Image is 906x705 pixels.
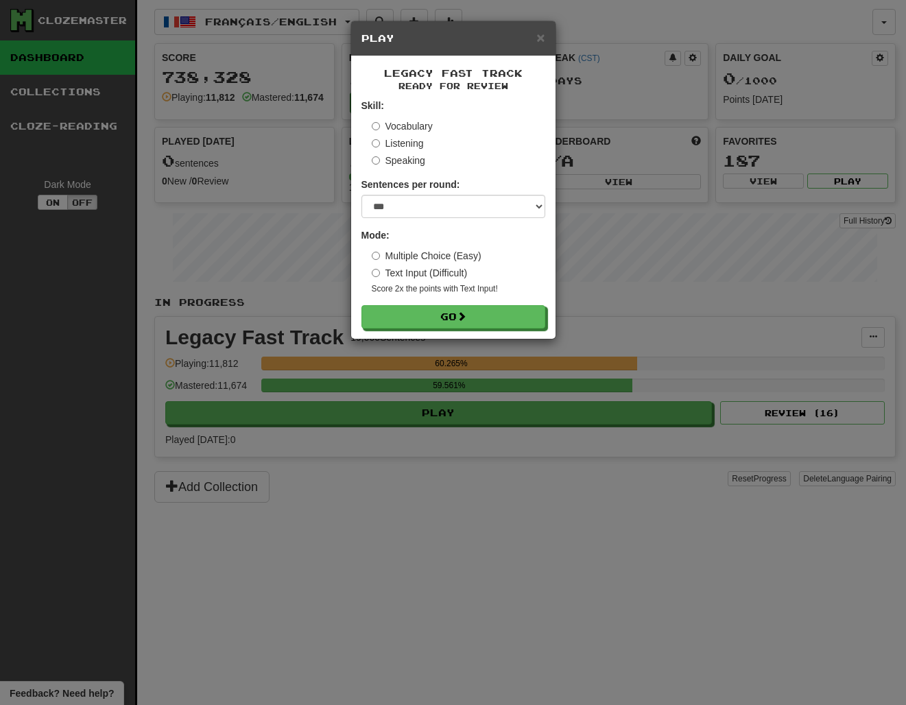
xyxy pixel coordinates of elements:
input: Text Input (Difficult) [372,269,380,277]
label: Vocabulary [372,119,433,133]
input: Multiple Choice (Easy) [372,252,380,260]
label: Speaking [372,154,425,167]
input: Vocabulary [372,122,380,130]
input: Listening [372,139,380,147]
strong: Skill: [361,100,384,111]
button: Close [536,30,545,45]
label: Listening [372,136,424,150]
label: Multiple Choice (Easy) [372,249,481,263]
span: × [536,29,545,45]
small: Ready for Review [361,80,545,92]
h5: Play [361,32,545,45]
input: Speaking [372,156,380,165]
span: Legacy Fast Track [384,67,523,79]
button: Go [361,305,545,328]
label: Text Input (Difficult) [372,266,468,280]
small: Score 2x the points with Text Input ! [372,283,545,295]
strong: Mode: [361,230,390,241]
label: Sentences per round: [361,178,460,191]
